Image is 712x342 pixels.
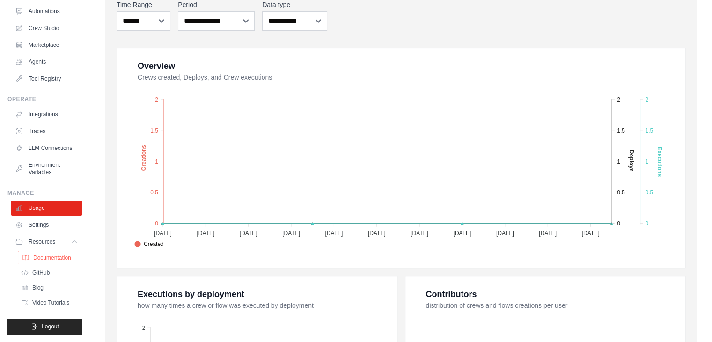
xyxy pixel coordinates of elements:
span: GitHub [32,269,50,276]
a: LLM Connections [11,141,82,156]
tspan: 0 [617,220,620,227]
text: Creations [140,144,147,171]
a: Crew Studio [11,21,82,36]
tspan: 2 [155,96,158,103]
tspan: 0 [645,220,648,227]
text: Executions [656,147,663,177]
tspan: 1 [645,158,648,165]
tspan: [DATE] [154,230,172,236]
a: Marketplace [11,37,82,52]
tspan: [DATE] [496,230,514,236]
dt: how many times a crew or flow was executed by deployment [138,301,386,310]
span: Logout [42,323,59,330]
span: Created [134,240,164,248]
a: Blog [17,281,82,294]
tspan: [DATE] [197,230,214,236]
a: GitHub [17,266,82,279]
a: Usage [11,201,82,216]
div: Overview [138,59,175,73]
button: Resources [11,234,82,249]
text: Deploys [628,149,635,171]
a: Documentation [18,251,83,264]
span: Video Tutorials [32,299,69,306]
tspan: 2 [645,96,648,103]
tspan: [DATE] [240,230,257,236]
tspan: 1.5 [645,127,653,134]
tspan: 1.5 [617,127,625,134]
a: Traces [11,124,82,139]
tspan: [DATE] [325,230,343,236]
tspan: [DATE] [368,230,386,236]
span: Resources [29,238,55,245]
div: Executions by deployment [138,288,244,301]
tspan: 1.5 [150,127,158,134]
tspan: 0.5 [645,189,653,196]
tspan: 0 [155,220,158,227]
span: Documentation [33,254,71,261]
tspan: [DATE] [411,230,428,236]
a: Environment Variables [11,157,82,180]
tspan: 1 [617,158,620,165]
tspan: [DATE] [282,230,300,236]
tspan: 0.5 [150,189,158,196]
div: Operate [7,96,82,103]
tspan: [DATE] [539,230,557,236]
dt: distribution of crews and flows creations per user [426,301,674,310]
a: Agents [11,54,82,69]
tspan: 1 [155,158,158,165]
tspan: 2 [617,96,620,103]
tspan: 0.5 [617,189,625,196]
tspan: [DATE] [453,230,471,236]
a: Video Tutorials [17,296,82,309]
tspan: 2 [142,324,146,331]
a: Integrations [11,107,82,122]
button: Logout [7,319,82,335]
div: Manage [7,189,82,197]
dt: Crews created, Deploys, and Crew executions [138,73,674,82]
a: Tool Registry [11,71,82,86]
a: Automations [11,4,82,19]
a: Settings [11,217,82,232]
div: Contributors [426,288,477,301]
span: Blog [32,284,44,291]
tspan: [DATE] [582,230,600,236]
